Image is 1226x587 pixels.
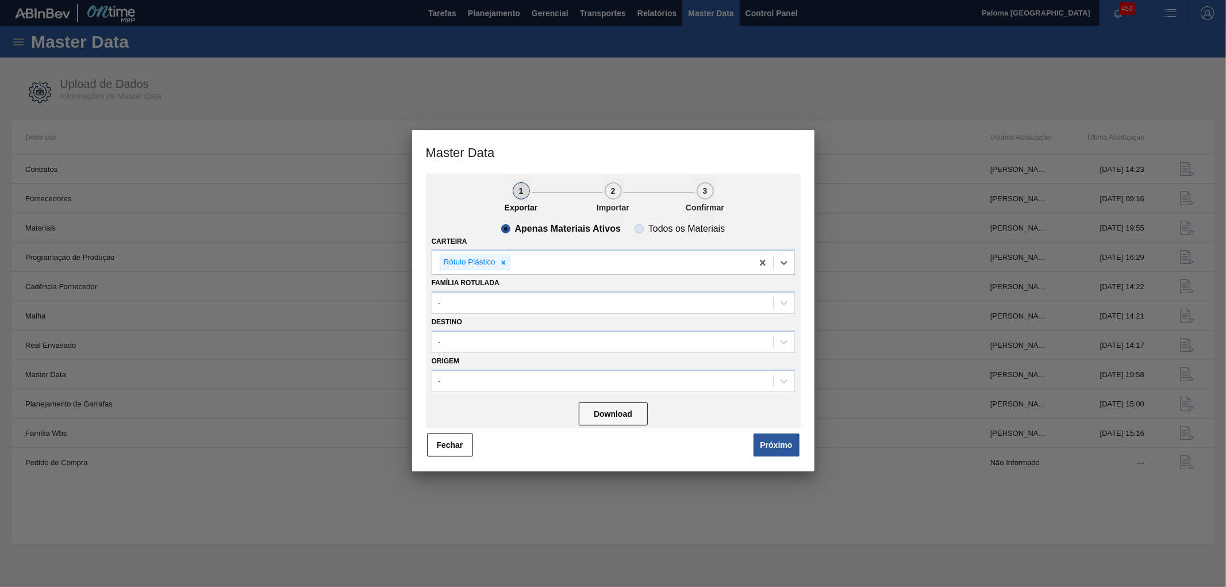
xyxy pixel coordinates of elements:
[432,357,460,365] label: Origem
[585,203,642,212] p: Importar
[511,178,532,224] button: 1Exportar
[432,318,462,326] label: Destino
[697,182,714,199] div: 3
[579,402,648,425] button: Download
[412,130,814,174] h3: Master Data
[438,337,441,347] div: -
[605,182,622,199] div: 2
[427,433,473,456] button: Fechar
[603,178,624,224] button: 2Importar
[493,203,550,212] p: Exportar
[432,237,467,245] label: Carteira
[501,224,621,233] clb-radio-button: Apenas Materiais Ativos
[438,376,441,386] div: -
[432,279,499,287] label: Família Rotulada
[635,224,725,233] clb-radio-button: Todos os Materiais
[695,178,716,224] button: 3Confirmar
[754,433,800,456] button: Próximo
[438,298,441,308] div: -
[677,203,734,212] p: Confirmar
[513,182,530,199] div: 1
[440,255,497,270] div: Rótulo Plástico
